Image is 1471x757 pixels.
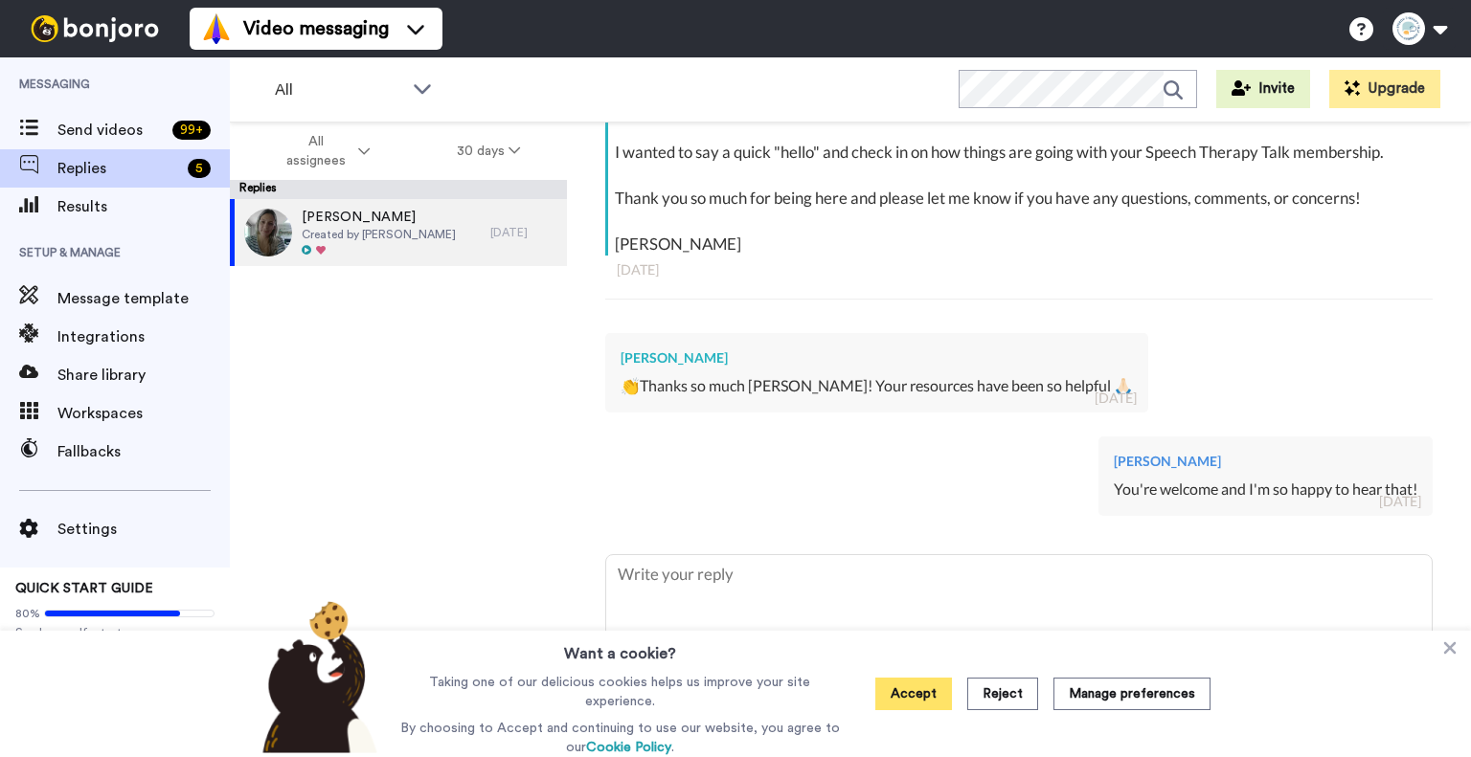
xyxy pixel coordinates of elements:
span: Settings [57,518,230,541]
span: Share library [57,364,230,387]
span: QUICK START GUIDE [15,582,153,595]
div: [PERSON_NAME] [1114,452,1417,471]
img: bj-logo-header-white.svg [23,15,167,42]
span: [PERSON_NAME] [302,208,456,227]
div: 👏Thanks so much [PERSON_NAME]! Your resources have been so helpful 🙏🏻 [621,375,1133,397]
button: Reject [967,678,1038,710]
span: All [275,78,403,101]
div: [DATE] [617,260,1421,279]
a: [PERSON_NAME]Created by [PERSON_NAME][DATE] [230,199,567,266]
span: Video messaging [243,15,389,42]
div: 99 + [172,121,211,140]
button: Invite [1216,70,1310,108]
span: Results [57,195,230,218]
button: All assignees [234,124,414,178]
p: Taking one of our delicious cookies helps us improve your site experience. [396,673,845,711]
span: Integrations [57,325,230,348]
img: vm-color.svg [201,13,232,44]
span: Replies [57,157,180,180]
button: Upgrade [1329,70,1440,108]
div: [DATE] [1379,492,1421,511]
div: Hi [PERSON_NAME], I wanted to say a quick "hello" and check in on how things are going with your ... [615,95,1428,256]
span: Workspaces [57,402,230,425]
div: Replies [230,180,567,199]
span: Fallbacks [57,440,230,463]
img: 1b99856f-9be3-43ad-9fdf-2bf9eeb90ca5-thumb.jpg [244,209,292,256]
div: [PERSON_NAME] [621,348,1133,367]
div: [DATE] [1095,389,1137,408]
span: All assignees [277,132,354,170]
span: 80% [15,606,40,621]
h3: Want a cookie? [564,631,676,665]
span: Send yourself a test [15,625,215,640]
span: Send videos [57,119,165,142]
a: Cookie Policy [586,741,671,754]
button: Accept [875,678,952,710]
img: bear-with-cookie.png [245,600,387,753]
div: You're welcome and I'm so happy to hear that! [1114,479,1417,501]
div: 5 [188,159,211,178]
button: Manage preferences [1053,678,1211,710]
div: [DATE] [490,225,557,240]
p: By choosing to Accept and continuing to use our website, you agree to our . [396,719,845,757]
button: 30 days [414,134,564,168]
span: Created by [PERSON_NAME] [302,227,456,242]
span: Message template [57,287,230,310]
